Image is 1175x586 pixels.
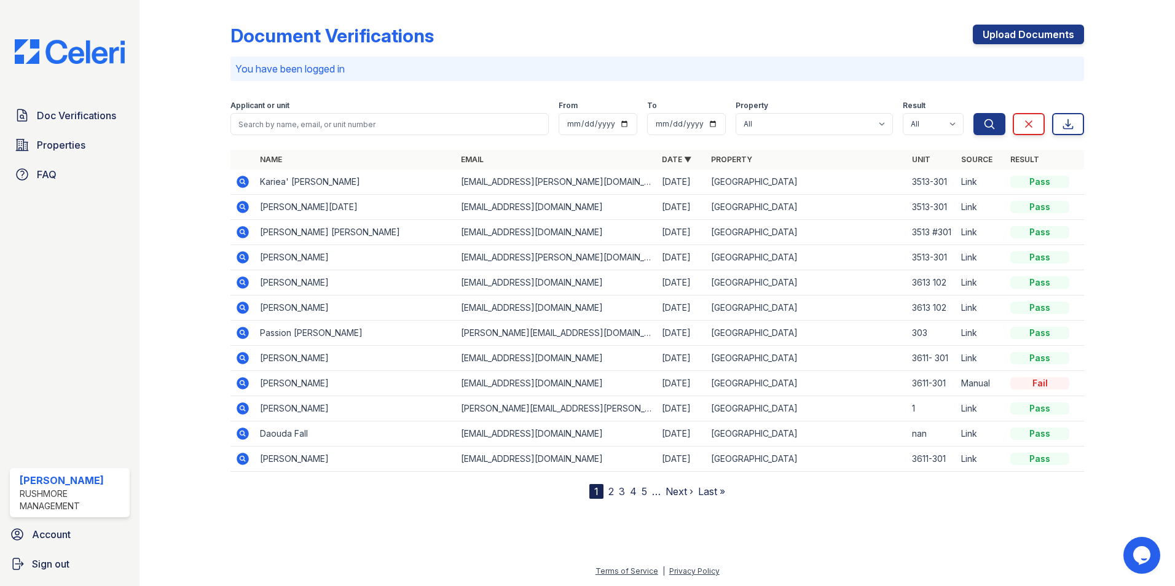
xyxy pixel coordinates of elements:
a: Next › [666,485,693,498]
label: Property [736,101,768,111]
span: Doc Verifications [37,108,116,123]
td: Link [956,195,1005,220]
a: Sign out [5,552,135,576]
td: 3513 #301 [907,220,956,245]
td: [GEOGRAPHIC_DATA] [706,220,907,245]
div: Pass [1010,428,1069,440]
td: Daouda Fall [255,421,456,447]
td: [PERSON_NAME][EMAIL_ADDRESS][DOMAIN_NAME] [456,321,657,346]
td: [DATE] [657,371,706,396]
td: [EMAIL_ADDRESS][DOMAIN_NAME] [456,447,657,472]
td: 3611-301 [907,447,956,472]
td: 3513-301 [907,170,956,195]
td: 3613 102 [907,295,956,321]
div: Pass [1010,453,1069,465]
td: [PERSON_NAME] [255,396,456,421]
div: Pass [1010,251,1069,264]
td: [PERSON_NAME] [255,245,456,270]
td: [EMAIL_ADDRESS][DOMAIN_NAME] [456,371,657,396]
td: [EMAIL_ADDRESS][DOMAIN_NAME] [456,346,657,371]
td: nan [907,421,956,447]
div: Fail [1010,377,1069,389]
label: From [559,101,578,111]
td: Link [956,396,1005,421]
td: [DATE] [657,346,706,371]
a: Terms of Service [595,566,658,576]
td: [GEOGRAPHIC_DATA] [706,245,907,270]
td: [PERSON_NAME] [255,270,456,295]
td: Link [956,245,1005,270]
td: [GEOGRAPHIC_DATA] [706,170,907,195]
td: [DATE] [657,447,706,472]
td: [EMAIL_ADDRESS][DOMAIN_NAME] [456,195,657,220]
td: [PERSON_NAME] [255,295,456,321]
div: Pass [1010,176,1069,188]
td: Link [956,170,1005,195]
a: Email [461,155,484,164]
td: 3611-301 [907,371,956,396]
td: Link [956,321,1005,346]
td: [GEOGRAPHIC_DATA] [706,270,907,295]
td: 3513-301 [907,195,956,220]
td: [EMAIL_ADDRESS][DOMAIN_NAME] [456,270,657,295]
td: [DATE] [657,421,706,447]
td: Passion [PERSON_NAME] [255,321,456,346]
td: [GEOGRAPHIC_DATA] [706,295,907,321]
a: FAQ [10,162,130,187]
a: Property [711,155,752,164]
label: Applicant or unit [230,101,289,111]
td: [PERSON_NAME] [255,447,456,472]
div: Rushmore Management [20,488,125,512]
div: Pass [1010,352,1069,364]
a: Unit [912,155,930,164]
a: 4 [630,485,637,498]
div: Pass [1010,226,1069,238]
td: [EMAIL_ADDRESS][PERSON_NAME][DOMAIN_NAME] [456,170,657,195]
a: Last » [698,485,725,498]
p: You have been logged in [235,61,1079,76]
td: Kariea' [PERSON_NAME] [255,170,456,195]
div: 1 [589,484,603,499]
a: Privacy Policy [669,566,720,576]
a: 3 [619,485,625,498]
a: Name [260,155,282,164]
a: Result [1010,155,1039,164]
td: Link [956,220,1005,245]
a: Doc Verifications [10,103,130,128]
td: [PERSON_NAME] [PERSON_NAME] [255,220,456,245]
td: 1 [907,396,956,421]
td: [GEOGRAPHIC_DATA] [706,321,907,346]
td: [DATE] [657,170,706,195]
td: [DATE] [657,321,706,346]
div: | [662,566,665,576]
div: [PERSON_NAME] [20,473,125,488]
td: [GEOGRAPHIC_DATA] [706,346,907,371]
td: [GEOGRAPHIC_DATA] [706,195,907,220]
td: [PERSON_NAME] [255,371,456,396]
td: [DATE] [657,295,706,321]
span: Sign out [32,557,69,571]
span: FAQ [37,167,57,182]
td: [EMAIL_ADDRESS][PERSON_NAME][DOMAIN_NAME] [456,245,657,270]
div: Pass [1010,302,1069,314]
img: CE_Logo_Blue-a8612792a0a2168367f1c8372b55b34899dd931a85d93a1a3d3e32e68fde9ad4.png [5,39,135,64]
label: Result [903,101,925,111]
a: Properties [10,133,130,157]
div: Pass [1010,402,1069,415]
a: Date ▼ [662,155,691,164]
span: … [652,484,661,499]
td: [EMAIL_ADDRESS][DOMAIN_NAME] [456,421,657,447]
td: [GEOGRAPHIC_DATA] [706,421,907,447]
td: [GEOGRAPHIC_DATA] [706,447,907,472]
td: Manual [956,371,1005,396]
td: [DATE] [657,396,706,421]
a: Account [5,522,135,547]
td: [EMAIL_ADDRESS][DOMAIN_NAME] [456,220,657,245]
td: 3613 102 [907,270,956,295]
td: [EMAIL_ADDRESS][DOMAIN_NAME] [456,295,657,321]
td: [GEOGRAPHIC_DATA] [706,371,907,396]
span: Account [32,527,71,542]
td: [PERSON_NAME] [255,346,456,371]
a: 2 [608,485,614,498]
td: [GEOGRAPHIC_DATA] [706,396,907,421]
